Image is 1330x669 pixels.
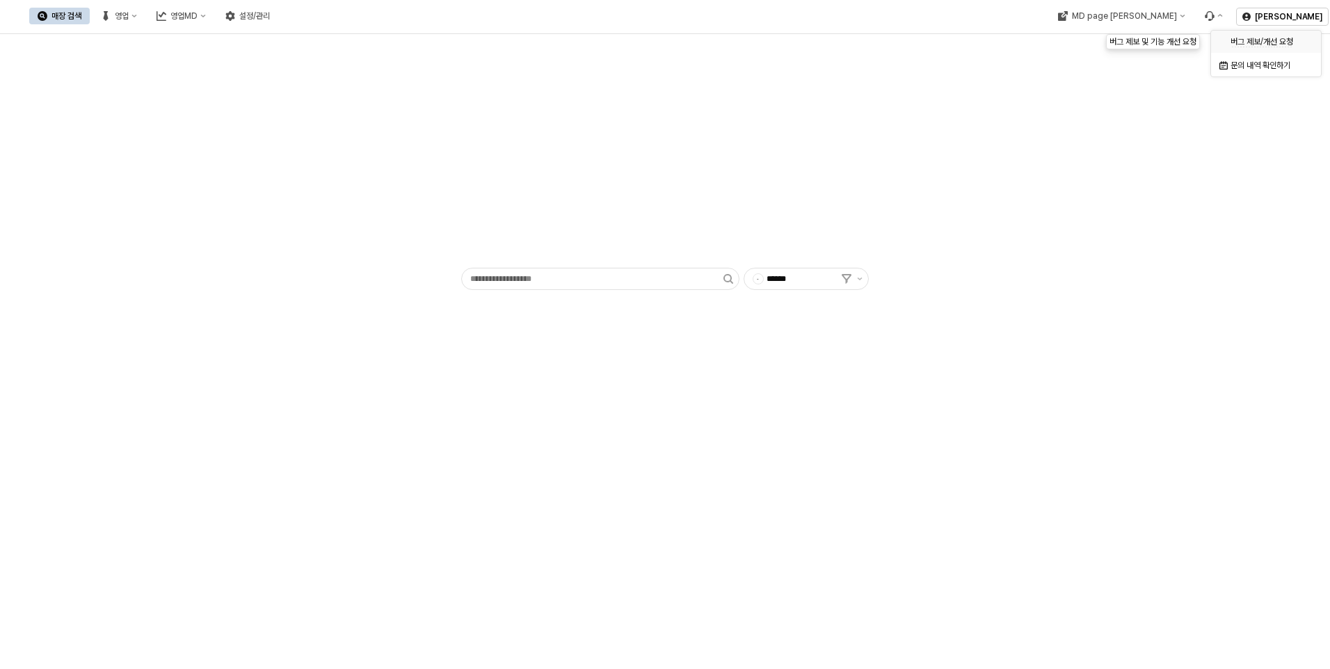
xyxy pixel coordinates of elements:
button: 설정/관리 [217,8,278,24]
div: 설정/관리 [239,11,270,21]
div: Menu item 6 [1196,8,1231,24]
button: 매장 검색 [29,8,90,24]
div: MD page [PERSON_NAME] [1071,11,1176,21]
button: 제안 사항 표시 [851,268,868,289]
p: [PERSON_NAME] [1255,11,1322,22]
div: Select an option [1211,30,1321,77]
div: 매장 검색 [51,11,81,21]
button: [PERSON_NAME] [1236,8,1329,26]
div: MD page 이동 [1049,8,1193,24]
span: - [753,274,763,284]
div: 문의 내역 확인하기 [1231,60,1304,71]
button: 영업 [93,8,145,24]
button: MD page [PERSON_NAME] [1049,8,1193,24]
div: 영업MD [170,11,198,21]
button: 영업MD [148,8,214,24]
div: 영업 [115,11,129,21]
span: 버그 제보/개선 요청 [1231,37,1293,47]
